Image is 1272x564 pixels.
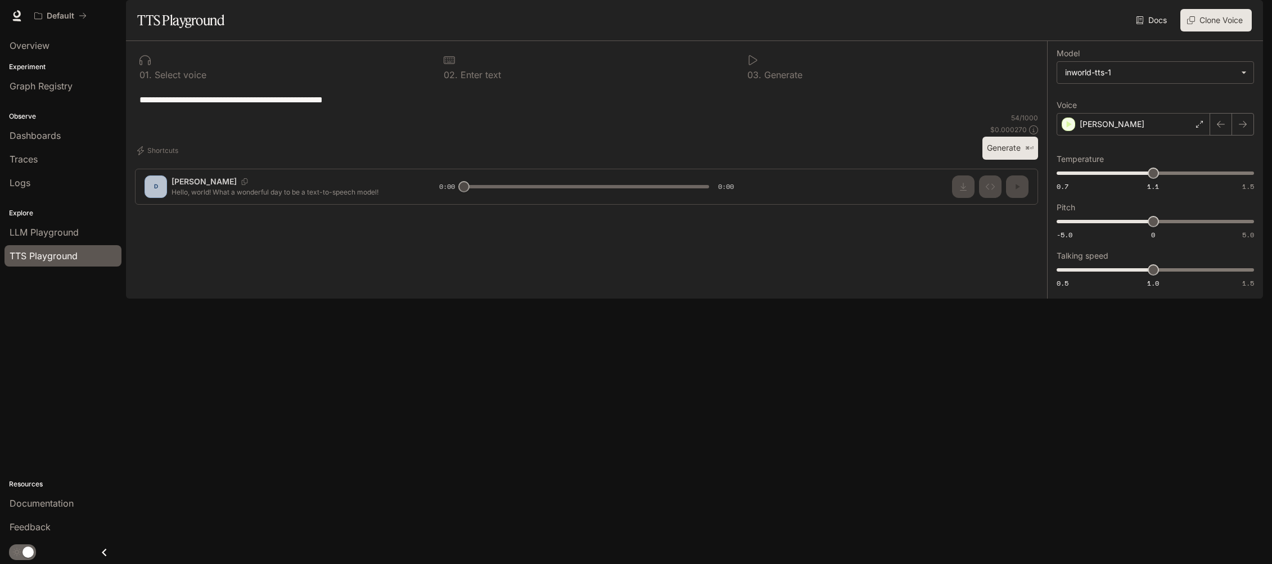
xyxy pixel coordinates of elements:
[1151,230,1155,240] span: 0
[1134,9,1171,31] a: Docs
[982,137,1038,160] button: Generate⌘⏎
[1057,49,1080,57] p: Model
[1080,119,1144,130] p: [PERSON_NAME]
[1057,278,1068,288] span: 0.5
[47,11,74,21] p: Default
[1057,62,1253,83] div: inworld-tts-1
[135,142,183,160] button: Shortcuts
[747,70,761,79] p: 0 3 .
[139,70,152,79] p: 0 1 .
[1057,101,1077,109] p: Voice
[137,9,224,31] h1: TTS Playground
[444,70,458,79] p: 0 2 .
[1057,204,1075,211] p: Pitch
[1065,67,1235,78] div: inworld-tts-1
[1057,182,1068,191] span: 0.7
[152,70,206,79] p: Select voice
[29,4,92,27] button: All workspaces
[1242,182,1254,191] span: 1.5
[1057,230,1072,240] span: -5.0
[1025,145,1034,152] p: ⌘⏎
[1057,155,1104,163] p: Temperature
[1147,278,1159,288] span: 1.0
[1242,278,1254,288] span: 1.5
[1242,230,1254,240] span: 5.0
[990,125,1027,134] p: $ 0.000270
[1057,252,1108,260] p: Talking speed
[1180,9,1252,31] button: Clone Voice
[1011,113,1038,123] p: 54 / 1000
[761,70,802,79] p: Generate
[458,70,501,79] p: Enter text
[1147,182,1159,191] span: 1.1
